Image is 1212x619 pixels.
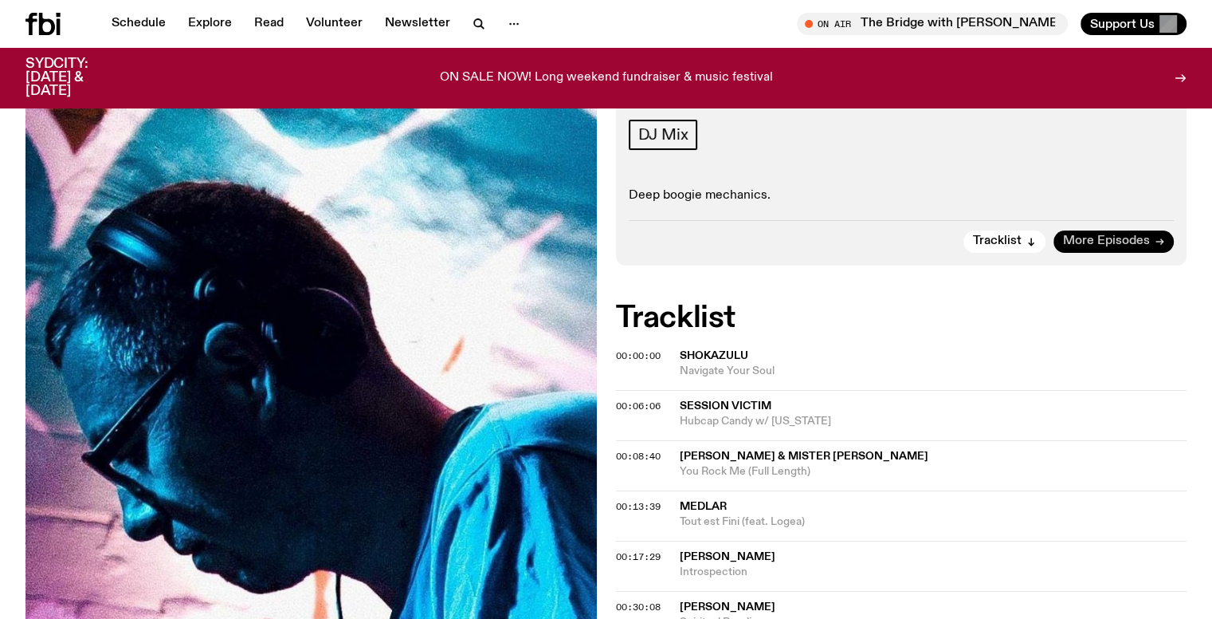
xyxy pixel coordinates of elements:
[616,550,661,563] span: 00:17:29
[616,500,661,513] span: 00:13:39
[1063,235,1150,247] span: More Episodes
[178,13,241,35] a: Explore
[680,350,748,361] span: Shokazulu
[680,565,1187,580] span: Introspection
[616,503,661,511] button: 00:13:39
[440,71,773,85] p: ON SALE NOW! Long weekend fundraiser & music festival
[616,601,661,613] span: 00:30:08
[616,450,661,463] span: 00:08:40
[616,304,1187,333] h2: Tracklist
[680,601,775,613] span: [PERSON_NAME]
[680,515,1187,530] span: Tout est Fini (feat. Logea)
[1081,13,1187,35] button: Support Us
[629,188,1175,203] p: Deep boogie mechanics.
[102,13,175,35] a: Schedule
[25,57,127,98] h3: SYDCITY: [DATE] & [DATE]
[680,400,771,412] span: Session Victim
[680,551,775,562] span: [PERSON_NAME]
[973,235,1022,247] span: Tracklist
[1090,17,1155,31] span: Support Us
[680,501,727,512] span: Medlar
[616,553,661,562] button: 00:17:29
[680,464,1187,479] span: You Rock Me (Full Length)
[616,402,661,411] button: 00:06:06
[296,13,372,35] a: Volunteer
[616,349,661,362] span: 00:00:00
[1053,231,1174,253] a: More Episodes
[680,451,928,462] span: [PERSON_NAME] & Mister [PERSON_NAME]
[616,352,661,361] button: 00:00:00
[680,414,1187,429] span: Hubcap Candy w/ [US_STATE]
[245,13,293,35] a: Read
[797,13,1068,35] button: On AirThe Bridge with [PERSON_NAME]
[616,452,661,461] button: 00:08:40
[375,13,460,35] a: Newsletter
[638,126,688,144] span: DJ Mix
[680,364,1187,379] span: Navigate Your Soul
[616,400,661,412] span: 00:06:06
[629,120,698,150] a: DJ Mix
[963,231,1045,253] button: Tracklist
[616,603,661,612] button: 00:30:08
